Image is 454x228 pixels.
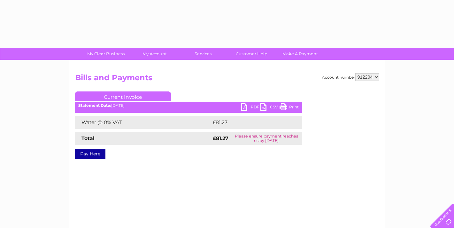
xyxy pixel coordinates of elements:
a: Make A Payment [274,48,327,60]
a: Services [177,48,229,60]
a: Pay Here [75,149,105,159]
a: PDF [241,103,260,113]
td: Water @ 0% VAT [75,116,211,129]
div: Account number [322,73,379,81]
td: Please ensure payment reaches us by [DATE] [231,132,302,145]
a: Customer Help [225,48,278,60]
a: Current Invoice [75,91,171,101]
h2: Bills and Payments [75,73,379,85]
a: Print [280,103,299,113]
strong: £81.27 [213,135,228,141]
td: £81.27 [211,116,288,129]
a: My Account [128,48,181,60]
a: My Clear Business [80,48,132,60]
b: Statement Date: [78,103,111,108]
div: [DATE] [75,103,302,108]
a: CSV [260,103,280,113]
strong: Total [81,135,95,141]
